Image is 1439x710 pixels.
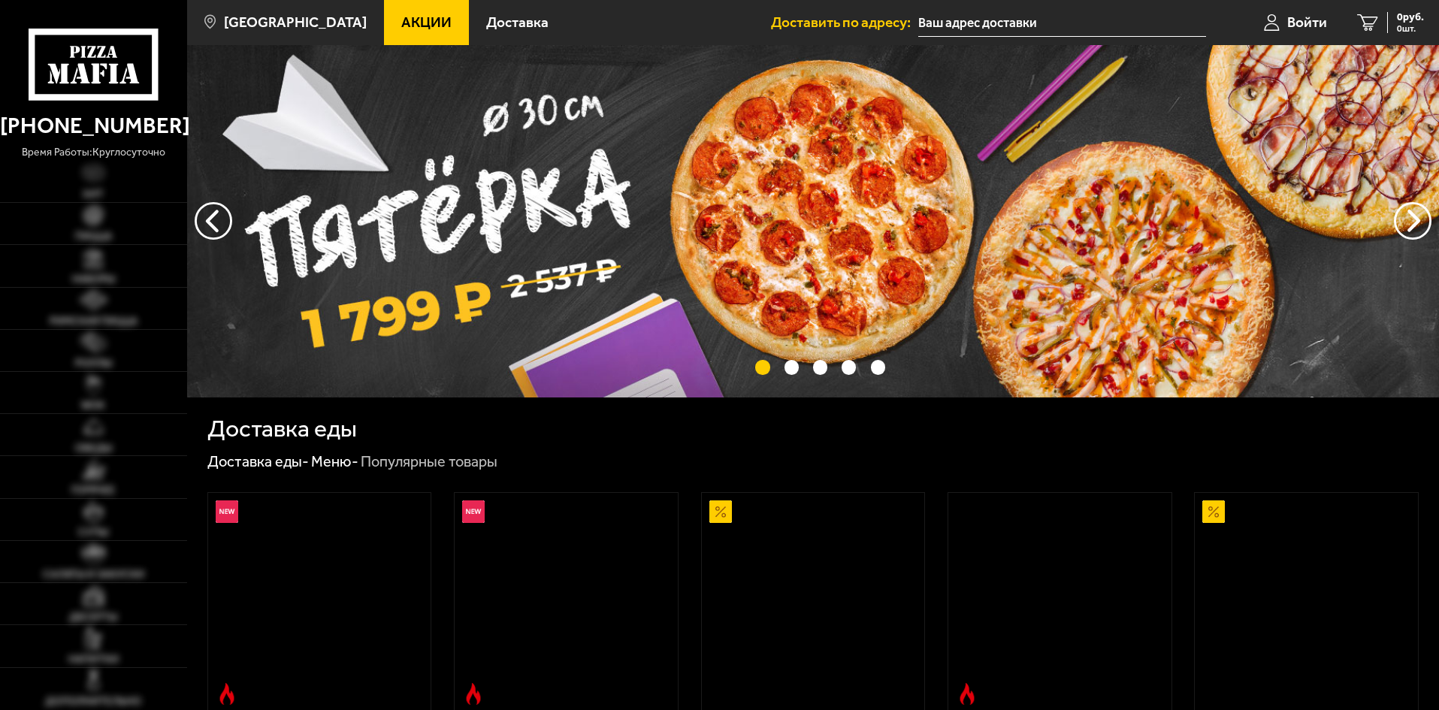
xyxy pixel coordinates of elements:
button: точки переключения [871,360,885,374]
div: Популярные товары [361,452,497,472]
span: Роллы [75,358,112,369]
span: [GEOGRAPHIC_DATA] [224,15,367,29]
span: Римская пицца [50,316,138,327]
span: Дополнительно [45,696,141,707]
span: Войти [1287,15,1327,29]
span: Супы [78,527,108,538]
span: Салаты и закуски [43,570,144,580]
img: Острое блюдо [216,683,238,705]
button: точки переключения [755,360,769,374]
img: Острое блюдо [956,683,978,705]
button: точки переключения [842,360,856,374]
span: Доставить по адресу: [771,15,918,29]
span: 0 руб. [1397,12,1424,23]
span: Десерты [69,612,117,623]
span: Горячее [71,485,115,496]
span: 0 шт. [1397,24,1424,33]
img: Акционный [1202,500,1225,523]
span: Акции [401,15,452,29]
button: точки переключения [813,360,827,374]
a: Доставка еды- [207,452,309,470]
img: Острое блюдо [462,683,485,705]
input: Ваш адрес доставки [918,9,1206,37]
span: Хит [83,189,104,200]
span: Обеды [75,443,112,454]
span: Напитки [68,654,119,665]
img: Новинка [462,500,485,523]
a: Меню- [311,452,358,470]
span: Доставка [486,15,549,29]
span: Наборы [72,274,115,285]
span: Пицца [75,231,112,242]
img: Новинка [216,500,238,523]
img: Акционный [709,500,732,523]
button: точки переключения [784,360,799,374]
button: предыдущий [1394,202,1431,240]
h1: Доставка еды [207,417,357,441]
span: WOK [81,400,105,411]
button: следующий [195,202,232,240]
